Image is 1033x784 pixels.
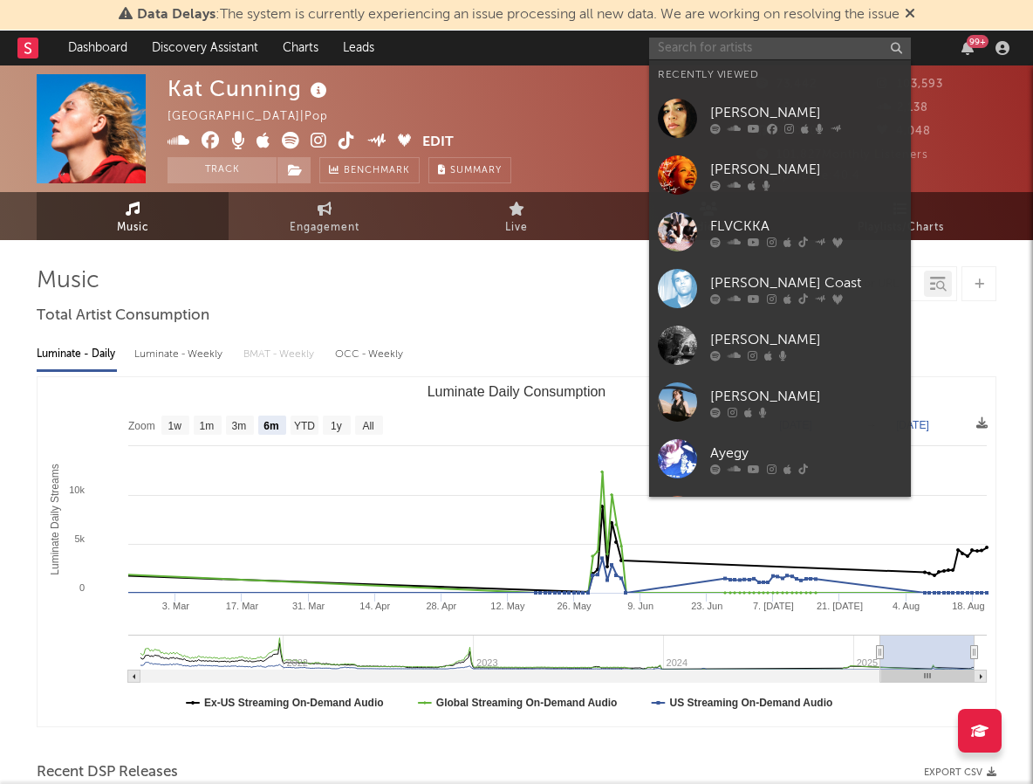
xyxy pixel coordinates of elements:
[896,419,929,431] text: [DATE]
[710,102,902,123] div: [PERSON_NAME]
[627,601,653,611] text: 9. Jun
[229,192,421,240] a: Engagement
[168,420,182,432] text: 1w
[232,420,247,432] text: 3m
[168,107,348,127] div: [GEOGRAPHIC_DATA] | Pop
[669,697,832,709] text: US Streaming On-Demand Audio
[436,697,618,709] text: Global Streaming On-Demand Audio
[331,420,342,432] text: 1y
[490,601,525,611] text: 12. May
[140,31,270,65] a: Discovery Assistant
[359,601,390,611] text: 14. Apr
[649,38,911,59] input: Search for artists
[294,420,315,432] text: YTD
[428,157,511,183] button: Summary
[691,601,722,611] text: 23. Jun
[428,384,606,399] text: Luminate Daily Consumption
[200,420,215,432] text: 1m
[421,192,612,240] a: Live
[905,8,915,22] span: Dismiss
[649,90,911,147] a: [PERSON_NAME]
[263,420,278,432] text: 6m
[137,8,900,22] span: : The system is currently experiencing an issue processing all new data. We are working on resolv...
[162,601,190,611] text: 3. Mar
[924,767,996,778] button: Export CSV
[69,485,85,495] text: 10k
[37,340,117,369] div: Luminate - Daily
[649,203,911,260] a: FLVCKKA
[649,260,911,317] a: [PERSON_NAME] Coast
[49,464,61,574] text: Luminate Daily Streams
[877,126,931,137] span: 4,048
[893,601,920,611] text: 4. Aug
[290,217,359,238] span: Engagement
[37,762,178,783] span: Recent DSP Releases
[319,157,420,183] a: Benchmark
[649,374,911,430] a: [PERSON_NAME]
[292,601,325,611] text: 31. Mar
[79,582,85,593] text: 0
[649,487,911,544] a: [US_STATE]
[710,272,902,293] div: [PERSON_NAME] Coast
[557,601,592,611] text: 26. May
[422,132,454,154] button: Edit
[37,306,209,327] span: Total Artist Consumption
[817,601,863,611] text: 21. [DATE]
[56,31,140,65] a: Dashboard
[961,41,974,55] button: 99+
[753,601,794,611] text: 7. [DATE]
[710,443,902,464] div: Ayegy
[37,192,229,240] a: Music
[168,157,277,183] button: Track
[335,340,405,369] div: OCC - Weekly
[967,35,989,48] div: 99 +
[649,147,911,203] a: [PERSON_NAME]
[137,8,215,22] span: Data Delays
[270,31,331,65] a: Charts
[344,161,410,182] span: Benchmark
[204,697,384,709] text: Ex-US Streaming On-Demand Audio
[450,166,502,175] span: Summary
[877,102,928,113] span: 2,138
[362,420,373,432] text: All
[168,74,332,103] div: Kat Cunning
[612,192,804,240] a: Audience
[128,420,155,432] text: Zoom
[658,65,902,86] div: Recently Viewed
[134,340,226,369] div: Luminate - Weekly
[117,217,149,238] span: Music
[710,329,902,350] div: [PERSON_NAME]
[710,386,902,407] div: [PERSON_NAME]
[331,31,387,65] a: Leads
[710,216,902,237] div: FLVCKKA
[710,159,902,180] div: [PERSON_NAME]
[649,430,911,487] a: Ayegy
[877,79,943,90] span: 103,593
[38,377,995,726] svg: Luminate Daily Consumption
[649,317,911,374] a: [PERSON_NAME]
[952,601,984,611] text: 18. Aug
[226,601,259,611] text: 17. Mar
[74,533,85,544] text: 5k
[505,217,528,238] span: Live
[426,601,456,611] text: 28. Apr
